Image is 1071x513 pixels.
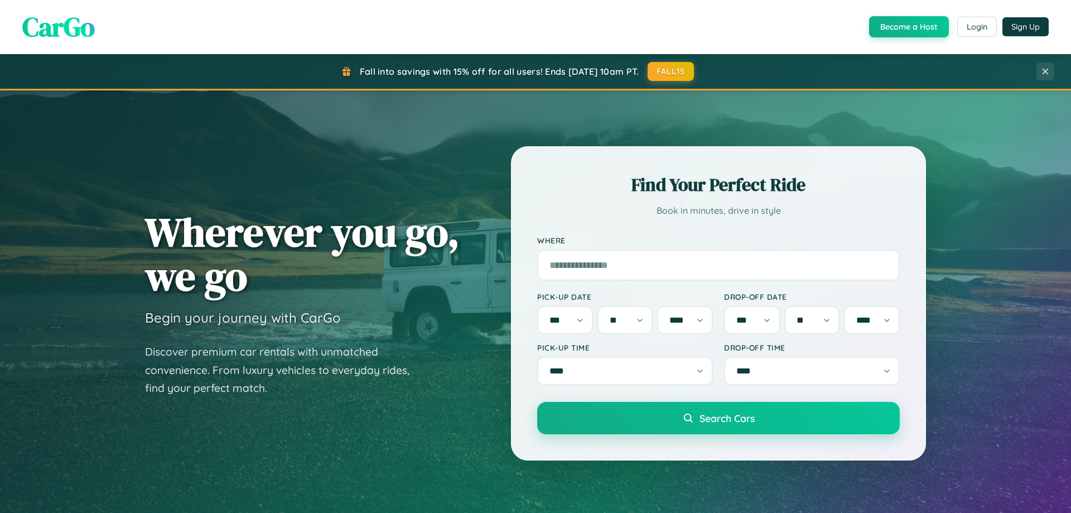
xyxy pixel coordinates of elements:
button: Become a Host [869,16,949,37]
span: Search Cars [699,412,755,424]
p: Book in minutes, drive in style [537,203,900,219]
label: Where [537,236,900,245]
button: Sign Up [1002,17,1049,36]
button: Search Cars [537,402,900,434]
label: Drop-off Time [724,343,900,352]
button: FALL15 [648,62,694,81]
span: Fall into savings with 15% off for all users! Ends [DATE] 10am PT. [360,66,639,77]
label: Pick-up Time [537,343,713,352]
h3: Begin your journey with CarGo [145,309,341,326]
span: CarGo [22,8,95,45]
button: Login [957,17,997,37]
h1: Wherever you go, we go [145,210,460,298]
p: Discover premium car rentals with unmatched convenience. From luxury vehicles to everyday rides, ... [145,343,424,397]
label: Pick-up Date [537,292,713,301]
label: Drop-off Date [724,292,900,301]
h2: Find Your Perfect Ride [537,172,900,197]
